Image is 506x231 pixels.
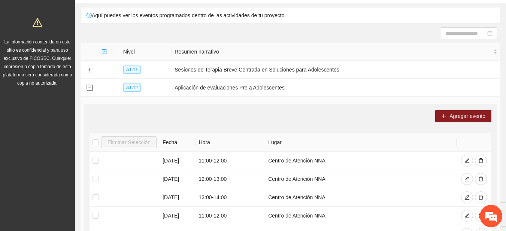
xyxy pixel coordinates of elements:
[478,158,484,164] span: delete
[172,79,500,97] td: Aplicación de evaluaciones Pre a Adolescentes
[196,170,265,188] td: 12:00 - 13:00
[175,48,492,56] span: Resumen narrativo
[265,152,456,170] td: Centro de Atención NNA
[160,188,196,207] td: [DATE]
[101,136,157,148] button: Eliminar Selección
[461,210,473,222] button: edit
[160,207,196,225] td: [DATE]
[160,170,196,188] td: [DATE]
[478,176,484,182] span: delete
[196,133,265,152] th: Hora
[172,43,500,61] th: Resumen narrativo
[160,152,196,170] td: [DATE]
[81,7,500,23] div: Aquí puedes ver los eventos programados dentro de las actividades de tu proyecto.
[33,18,42,27] span: warning
[196,188,265,207] td: 13:00 - 14:00
[160,133,196,152] th: Fecha
[120,43,172,61] th: Nivel
[101,49,107,54] span: check-square
[43,74,103,149] span: Estamos en línea.
[475,210,487,222] button: delete
[123,66,141,74] span: A1.11
[475,173,487,185] button: delete
[265,207,456,225] td: Centro de Atención NNA
[87,67,93,73] button: Expand row
[39,38,126,48] div: Chatee con nosotros ahora
[475,155,487,167] button: delete
[3,39,72,86] span: La información contenida en este sitio es confidencial y para uso exclusivo de FICOSEC. Cualquier...
[464,213,470,219] span: edit
[172,61,500,79] td: Sesiones de Terapia Breve Centrada en Soluciones para Adolescentes
[449,112,485,120] span: Agregar evento
[265,188,456,207] td: Centro de Atención NNA
[4,152,143,179] textarea: Escriba su mensaje y pulse “Intro”
[461,155,473,167] button: edit
[196,152,265,170] td: 11:00 - 12:00
[265,170,456,188] td: Centro de Atención NNA
[461,173,473,185] button: edit
[478,213,484,219] span: delete
[265,133,456,152] th: Lugar
[87,85,93,91] button: Collapse row
[87,13,92,18] span: exclamation-circle
[464,176,470,182] span: edit
[123,4,141,22] div: Minimizar ventana de chat en vivo
[475,191,487,203] button: delete
[196,207,265,225] td: 11:00 - 12:00
[441,113,446,119] span: plus
[464,158,470,164] span: edit
[464,195,470,201] span: edit
[435,110,491,122] button: plusAgregar evento
[478,195,484,201] span: delete
[123,83,141,92] span: A1.12
[461,191,473,203] button: edit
